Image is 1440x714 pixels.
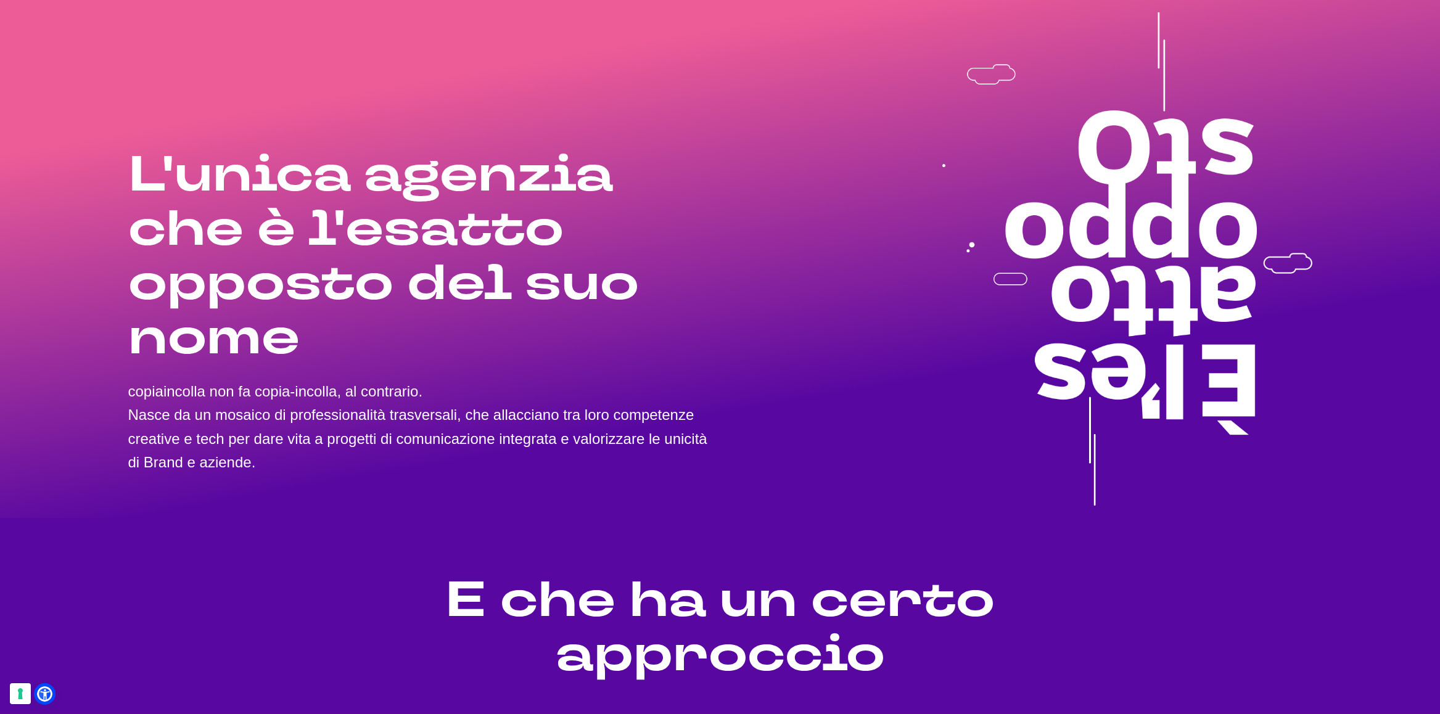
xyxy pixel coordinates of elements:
img: copiaincolla è l'esatto opposto [942,12,1312,506]
h1: L'unica agenzia che è l'esatto opposto del suo nome [128,148,720,365]
a: Open Accessibility Menu [37,686,52,702]
h2: E che ha un certo approccio [128,573,1312,682]
p: copiaincolla non fa copia-incolla, al contrario. Nasce da un mosaico di professionalità trasversa... [128,380,720,475]
button: Le tue preferenze relative al consenso per le tecnologie di tracciamento [10,683,31,704]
